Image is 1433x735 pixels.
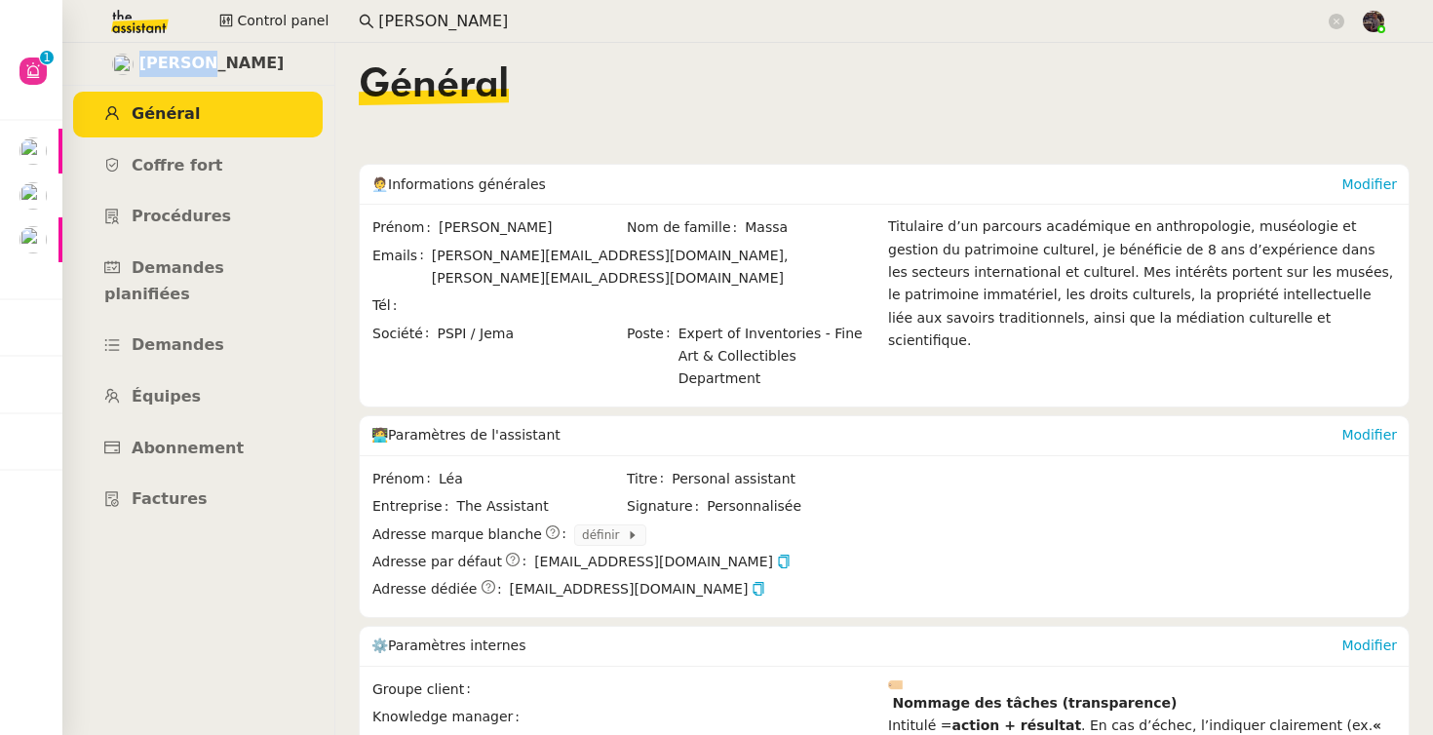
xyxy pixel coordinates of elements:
span: définir [582,525,627,545]
img: users%2F1KZeGoDA7PgBs4M3FMhJkcSWXSs1%2Favatar%2F872c3928-ebe4-491f-ae76-149ccbe264e1 [112,54,134,75]
span: PSPI / Jema [437,323,625,345]
a: Modifier [1341,427,1397,443]
span: Général [132,104,200,123]
span: Adresse dédiée [372,578,477,600]
span: [EMAIL_ADDRESS][DOMAIN_NAME] [534,551,791,573]
span: [EMAIL_ADDRESS][DOMAIN_NAME] [510,578,766,600]
span: Paramètres internes [388,638,525,653]
span: Général [359,66,509,105]
img: users%2FAXgjBsdPtrYuxuZvIJjRexEdqnq2%2Favatar%2F1599931753966.jpeg [19,137,47,165]
span: [PERSON_NAME] [439,216,625,239]
span: Abonnement [132,439,244,457]
img: 2af2e8ed-4e7a-4339-b054-92d163d57814 [1363,11,1384,32]
div: 🧑‍💻 [371,416,1341,455]
a: Modifier [1341,638,1397,653]
a: Demandes planifiées [73,246,323,317]
span: Factures [132,489,208,508]
a: Procédures [73,194,323,240]
input: Rechercher [378,9,1325,35]
img: 1f3f7-fe0f@2x.png [888,677,903,692]
span: Personal assistant [672,468,879,490]
span: Léa [439,468,625,490]
a: Coffre fort [73,143,323,189]
a: Abonnement [73,426,323,472]
span: Coffre fort [132,156,223,174]
span: [PERSON_NAME][EMAIL_ADDRESS][DOMAIN_NAME] [432,270,784,286]
span: Procédures [132,207,231,225]
span: Équipes [132,387,201,406]
span: Tél [372,294,405,317]
span: Adresse par défaut [372,551,502,573]
span: Société [372,323,437,345]
a: Modifier [1341,176,1397,192]
span: Poste [627,323,678,391]
a: Équipes [73,374,323,420]
span: Control panel [237,10,329,32]
span: Entreprise [372,495,456,518]
nz-badge-sup: 1 [40,51,54,64]
span: Paramètres de l'assistant [388,427,561,443]
span: Groupe client [372,678,479,701]
span: Titre [627,468,672,490]
div: Titulaire d’un parcours académique en anthropologie, muséologie et gestion du patrimoine culturel... [888,215,1397,394]
span: Demandes planifiées [104,258,224,303]
span: Emails [372,245,432,290]
span: [PERSON_NAME] [139,51,285,77]
p: 1 [43,51,51,68]
div: ⚙️ [371,627,1341,666]
span: Massa [745,216,879,239]
div: 🧑‍💼 [371,165,1341,204]
span: The Assistant [456,495,625,518]
span: [PERSON_NAME][EMAIL_ADDRESS][DOMAIN_NAME], [432,248,789,263]
strong: Nommage des tâches (transparence) [892,695,1177,711]
strong: action + résultat [951,717,1081,733]
span: Informations générales [388,176,546,192]
img: users%2FvmnJXRNjGXZGy0gQLmH5CrabyCb2%2Favatar%2F07c9d9ad-5b06-45ca-8944-a3daedea5428 [19,182,47,210]
span: Personnalisée [707,495,801,518]
span: Nom de famille [627,216,745,239]
span: Knowledge manager [372,706,527,728]
img: users%2FAXgjBsdPtrYuxuZvIJjRexEdqnq2%2Favatar%2F1599931753966.jpeg [19,226,47,253]
span: Demandes [132,335,224,354]
span: Prénom [372,468,439,490]
span: Prénom [372,216,439,239]
a: Demandes [73,323,323,368]
span: Adresse marque blanche [372,523,542,546]
button: Control panel [208,8,340,35]
a: Général [73,92,323,137]
span: Signature [627,495,707,518]
span: Expert of Inventories - Fine Art & Collectibles Department [678,323,879,391]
